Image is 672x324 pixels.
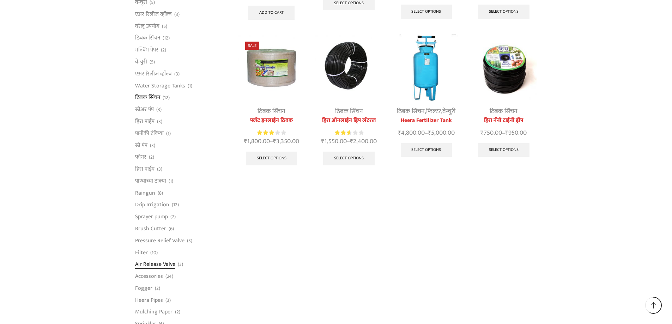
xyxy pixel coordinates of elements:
span: (24) [165,273,173,280]
span: (3) [150,142,155,149]
bdi: 1,550.00 [321,136,347,147]
a: वेन्चुरी [135,56,147,68]
span: (3) [187,237,192,244]
a: ठिबक सिंचन [490,106,517,117]
a: ठिबक सिंचन [135,32,160,44]
a: Select options for “हिरा ऑनलाईन ड्रिप लॅटरल” [323,152,375,166]
a: Select options for “Heera Fertilizer Tank” [401,143,452,157]
bdi: 1,800.00 [244,136,270,147]
span: (10) [150,249,158,256]
div: Rated 3.00 out of 5 [257,129,286,136]
a: मल्चिंग पेपर [135,44,158,56]
span: (3) [174,71,180,78]
a: Add to cart: “हिरा फ्लेक्स पाईप” [248,6,295,20]
a: स्प्रेअर पंप [135,104,154,116]
a: Heera Pipes [135,294,163,306]
span: (3) [157,166,162,173]
span: – [315,137,382,146]
a: हिरा ऑनलाईन ड्रिप लॅटरल [315,116,382,125]
span: – [470,128,537,138]
a: फॉगर [135,151,146,163]
span: (12) [163,94,170,101]
bdi: 750.00 [480,128,502,138]
div: , , [393,107,460,116]
span: Rated out of 5 [257,129,274,136]
span: (2) [161,47,166,54]
bdi: 2,400.00 [350,136,377,147]
a: Select options for “कृषी पाईप” [478,5,529,19]
span: ₹ [480,128,484,138]
span: (5) [150,59,155,66]
a: Water Storage Tanks [135,80,185,92]
span: (6) [169,225,174,232]
a: ठिबक सिंचन [335,106,363,117]
span: (1) [188,82,192,90]
span: ₹ [428,128,431,138]
a: Sprayer pump [135,211,168,223]
a: एअर रिलीज व्हाॅल्व [135,8,172,20]
span: (8) [158,190,163,197]
span: (2) [149,154,154,161]
img: Heera Online Drip Lateral [315,35,382,101]
a: Drip Irrigation [135,199,169,211]
bdi: 3,350.00 [273,136,299,147]
span: (1) [169,178,173,185]
span: (3) [157,118,162,125]
a: Filter [135,246,148,258]
a: स्प्रे पंप [135,139,147,151]
bdi: 4,800.00 [398,128,425,138]
a: ठिबक सिंचन [258,106,285,117]
a: एअर रिलीज व्हाॅल्व [135,68,172,80]
a: Fogger [135,282,152,294]
bdi: 5,000.00 [428,128,455,138]
span: (3) [165,297,171,304]
span: (7) [170,213,176,220]
bdi: 950.00 [505,128,527,138]
a: हिरा नॅनो टाईनी ड्रीप [470,116,537,125]
a: हिरा पाईप [135,115,155,127]
a: ठिबक सिंचन [135,92,160,104]
a: फ्लॅट इनलाईन ठिबक [238,116,305,125]
span: (1) [166,130,171,137]
a: Accessories [135,270,163,282]
a: घरेलू उपयोग [135,20,159,32]
span: (2) [175,308,180,316]
a: Select options for “हिरा इनलाईन ठिबक” [401,5,452,19]
img: nano drip [470,35,537,101]
span: – [393,128,460,138]
a: ठिबक सिंचन [397,106,425,117]
span: (5) [162,23,167,30]
div: Rated 2.75 out of 5 [335,129,363,136]
span: ₹ [505,128,508,138]
span: (12) [163,35,170,42]
span: ₹ [398,128,401,138]
img: Flat Inline Drip Lateral [238,35,305,101]
a: पाण्याच्या टाक्या [135,175,166,187]
a: पानीकी टंकिया [135,127,164,139]
a: Brush Cutter [135,222,166,234]
span: ₹ [244,136,247,147]
a: हिरा पाईप [135,163,155,175]
a: Select options for “हिरा नॅनो टाईनी ड्रीप” [478,143,529,157]
span: ₹ [350,136,353,147]
span: (2) [155,285,160,292]
span: (3) [178,261,183,268]
span: (3) [156,106,162,113]
span: (3) [174,11,180,18]
span: Sale [245,42,259,50]
a: फिल्टर [426,106,441,117]
a: वेन्चुरी [442,106,455,117]
a: Air Release Valve [135,258,175,270]
a: Select options for “फ्लॅट इनलाईन ठिबक” [246,152,297,166]
span: ₹ [273,136,276,147]
a: Mulching Paper [135,306,172,318]
a: Pressure Relief Valve [135,234,184,246]
span: Rated out of 5 [335,129,351,136]
span: – [238,137,305,146]
a: Raingun [135,187,155,199]
a: Heera Fertilizer Tank [393,116,460,125]
img: Heera Fertilizer Tank [393,35,460,101]
span: ₹ [321,136,325,147]
span: (12) [172,201,179,208]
